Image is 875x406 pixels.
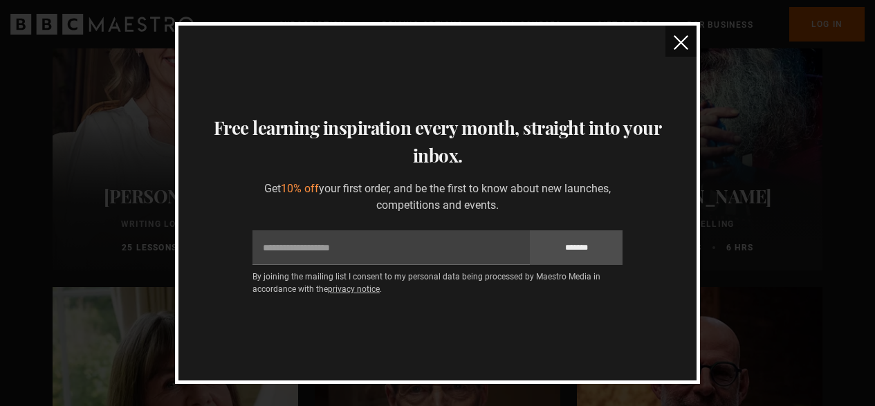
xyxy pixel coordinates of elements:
span: 10% off [281,182,319,195]
p: By joining the mailing list I consent to my personal data being processed by Maestro Media in acc... [252,270,623,295]
h3: Free learning inspiration every month, straight into your inbox. [195,114,680,169]
button: close [665,26,697,57]
a: privacy notice [328,284,380,294]
p: Get your first order, and be the first to know about new launches, competitions and events. [252,181,623,214]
